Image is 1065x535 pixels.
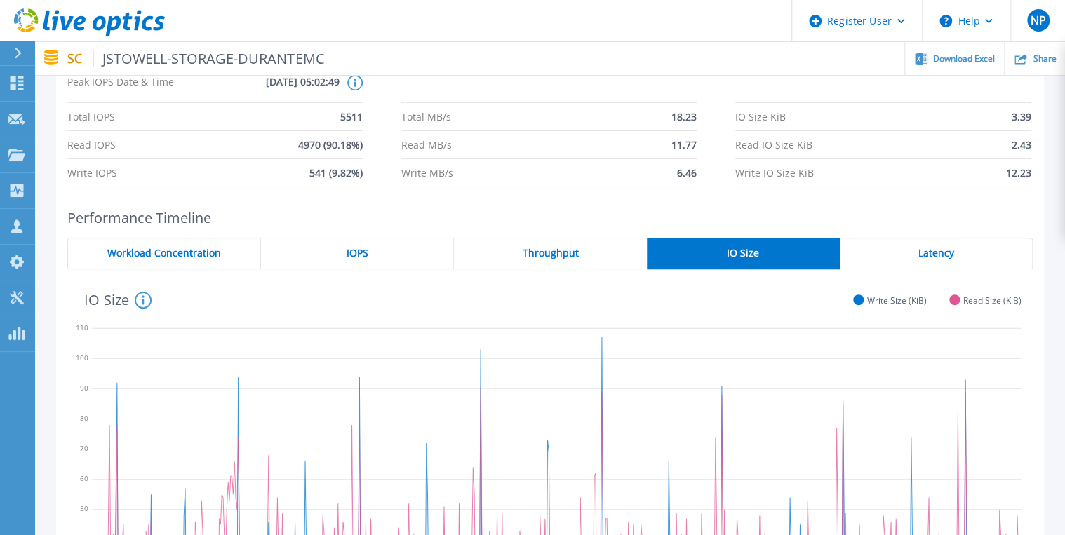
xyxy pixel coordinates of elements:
span: IO Size [727,248,759,259]
h4: IO Size [84,292,152,309]
span: Throughput [522,248,578,259]
h2: Performance Timeline [67,210,1033,226]
span: 3.39 [1011,103,1031,130]
span: 6.46 [677,159,697,187]
span: Read MB/s [401,131,452,158]
span: Read Size (KiB) [963,295,1022,306]
span: Peak IOPS Date & Time [67,75,203,102]
span: Write Size (KiB) [867,295,927,306]
span: Share [1033,55,1056,63]
span: JSTOWELL-STORAGE-DURANTEMC [93,50,325,67]
span: Read IOPS [67,131,116,158]
span: 541 (9.82%) [309,159,363,187]
span: Write IO Size KiB [735,159,814,187]
span: 4970 (90.18%) [298,131,363,158]
text: 110 [76,323,88,332]
text: 80 [80,413,88,423]
span: NP [1030,15,1045,26]
span: 5511 [340,103,363,130]
span: IO Size KiB [735,103,786,130]
span: 12.23 [1005,159,1031,187]
p: SC [67,50,325,67]
span: Total MB/s [401,103,451,130]
text: 70 [80,443,88,453]
span: Read IO Size KiB [735,131,812,158]
span: [DATE] 05:02:49 [203,75,340,102]
span: Total IOPS [67,103,115,130]
text: 60 [80,473,88,483]
text: 90 [80,383,88,393]
span: Download Excel [933,55,995,63]
span: 18.23 [671,103,697,130]
text: 50 [80,503,88,513]
span: Write IOPS [67,159,117,187]
span: 11.77 [671,131,697,158]
span: Workload Concentration [107,248,221,259]
span: Latency [918,248,953,259]
span: Write MB/s [401,159,453,187]
span: IOPS [347,248,368,259]
text: 100 [76,353,88,363]
span: 2.43 [1011,131,1031,158]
